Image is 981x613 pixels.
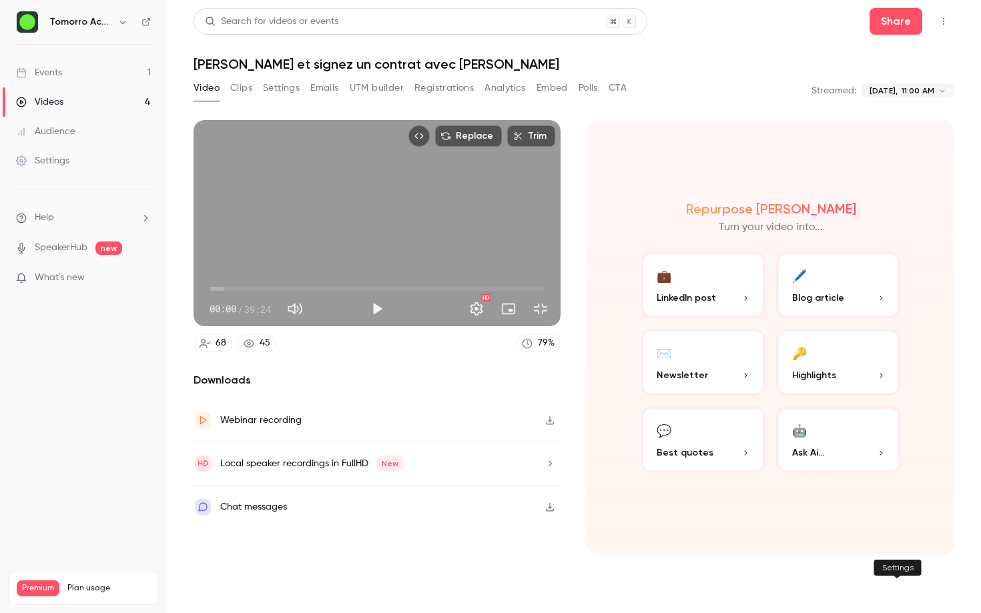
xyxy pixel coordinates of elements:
[495,295,522,322] button: Turn on miniplayer
[870,85,898,97] span: [DATE],
[263,77,300,99] button: Settings
[641,251,765,318] button: 💼LinkedIn post
[216,336,226,350] div: 68
[537,77,568,99] button: Embed
[414,77,474,99] button: Registrations
[16,95,63,109] div: Videos
[792,420,807,440] div: 🤖
[484,77,526,99] button: Analytics
[67,583,150,594] span: Plan usage
[194,77,220,99] button: Video
[135,272,151,284] iframe: Noticeable Trigger
[260,336,270,350] div: 45
[244,302,271,316] span: 39:24
[507,125,555,147] button: Trim
[516,334,561,352] a: 79%
[609,77,627,99] button: CTA
[538,336,555,350] div: 79 %
[811,84,856,97] p: Streamed:
[220,499,287,515] div: Chat messages
[35,211,54,225] span: Help
[902,85,934,97] span: 11:00 AM
[376,456,404,472] span: New
[527,295,554,322] button: Exit full screen
[776,251,901,318] button: 🖊️Blog article
[435,125,502,147] button: Replace
[364,295,390,322] button: Play
[194,56,954,72] h1: [PERSON_NAME] et signez un contrat avec [PERSON_NAME]
[657,291,716,305] span: LinkedIn post
[35,271,85,285] span: What's new
[463,295,490,322] button: Settings
[792,291,844,305] span: Blog article
[874,560,922,576] div: Settings
[210,302,236,316] span: 00:00
[49,15,112,29] h6: Tomorro Academy
[792,368,836,382] span: Highlights
[16,211,151,225] li: help-dropdown-opener
[792,265,807,285] div: 🖊️
[95,241,122,255] span: new
[579,77,598,99] button: Polls
[17,11,38,33] img: Tomorro Academy
[310,77,338,99] button: Emails
[17,580,59,596] span: Premium
[481,293,490,301] div: HD
[792,446,824,460] span: Ask Ai...
[210,302,271,316] div: 00:00
[194,372,561,388] h2: Downloads
[16,154,69,167] div: Settings
[657,446,713,460] span: Best quotes
[238,334,276,352] a: 45
[220,456,404,472] div: Local speaker recordings in FullHD
[350,77,404,99] button: UTM builder
[238,302,243,316] span: /
[16,125,75,138] div: Audience
[641,406,765,473] button: 💬Best quotes
[933,11,954,32] button: Top Bar Actions
[870,8,922,35] button: Share
[194,334,232,352] a: 68
[35,241,87,255] a: SpeakerHub
[220,412,302,428] div: Webinar recording
[205,15,338,29] div: Search for videos or events
[408,125,430,147] button: Embed video
[792,342,807,363] div: 🔑
[657,420,671,440] div: 💬
[657,368,708,382] span: Newsletter
[686,201,856,217] h2: Repurpose [PERSON_NAME]
[282,295,308,322] button: Mute
[776,406,901,473] button: 🤖Ask Ai...
[657,342,671,363] div: ✉️
[719,219,823,235] p: Turn your video into...
[16,66,62,79] div: Events
[776,329,901,396] button: 🔑Highlights
[641,329,765,396] button: ✉️Newsletter
[230,77,252,99] button: Clips
[657,265,671,285] div: 💼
